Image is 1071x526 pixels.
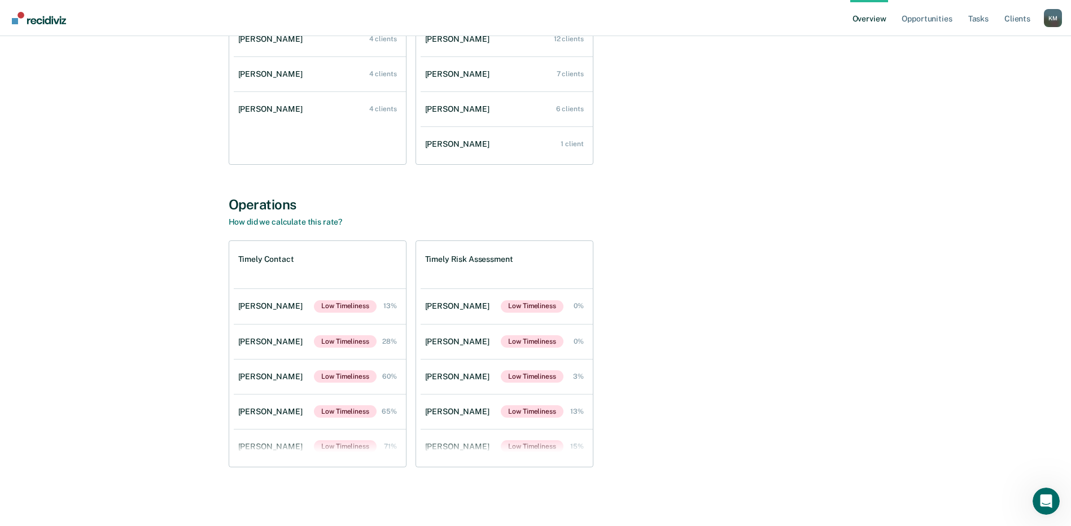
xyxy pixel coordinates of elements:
span: Low Timeliness [314,370,376,383]
a: [PERSON_NAME] 1 client [421,128,593,160]
div: 4 clients [369,105,397,113]
div: 1 client [561,140,583,148]
span: Low Timeliness [501,300,563,313]
a: [PERSON_NAME] 7 clients [421,58,593,90]
div: Operations [229,196,843,213]
a: [PERSON_NAME] 6 clients [421,93,593,125]
span: Low Timeliness [314,440,376,453]
div: 28% [382,337,397,345]
div: 13% [383,302,397,310]
div: 4 clients [369,35,397,43]
div: [PERSON_NAME] [425,301,494,311]
div: [PERSON_NAME] [425,104,494,114]
span: Low Timeliness [314,300,376,313]
a: [PERSON_NAME]Low Timeliness 60% [234,359,406,394]
div: 65% [382,407,397,415]
div: 60% [382,372,397,380]
a: How did we calculate this rate? [229,217,343,226]
span: Low Timeliness [501,440,563,453]
div: 7 clients [557,70,584,78]
div: [PERSON_NAME] [238,34,307,44]
div: 3% [573,372,584,380]
div: 0% [574,337,584,345]
a: [PERSON_NAME]Low Timeliness 0% [421,324,593,359]
a: [PERSON_NAME]Low Timeliness 15% [421,429,593,464]
a: [PERSON_NAME]Low Timeliness 3% [421,359,593,394]
div: [PERSON_NAME] [238,69,307,79]
div: [PERSON_NAME] [238,301,307,311]
div: [PERSON_NAME] [238,442,307,452]
div: [PERSON_NAME] [238,104,307,114]
div: [PERSON_NAME] [425,337,494,347]
div: [PERSON_NAME] [238,337,307,347]
div: 71% [384,442,397,450]
span: Low Timeliness [314,335,376,348]
div: [PERSON_NAME] [425,442,494,452]
div: [PERSON_NAME] [425,407,494,417]
span: Low Timeliness [501,405,563,418]
div: 12 clients [554,35,584,43]
div: 4 clients [369,70,397,78]
span: Low Timeliness [501,335,563,348]
div: [PERSON_NAME] [425,372,494,382]
iframe: Intercom live chat [1033,488,1060,515]
a: [PERSON_NAME]Low Timeliness 0% [421,289,593,324]
a: [PERSON_NAME]Low Timeliness 71% [234,429,406,464]
img: Recidiviz [12,12,66,24]
a: [PERSON_NAME] 4 clients [234,58,406,90]
div: K M [1044,9,1062,27]
h1: Timely Contact [238,255,294,264]
span: Low Timeliness [501,370,563,383]
div: 13% [570,407,584,415]
a: [PERSON_NAME]Low Timeliness 13% [234,289,406,324]
a: [PERSON_NAME]Low Timeliness 13% [421,394,593,429]
div: [PERSON_NAME] [425,69,494,79]
div: [PERSON_NAME] [238,407,307,417]
a: [PERSON_NAME] 12 clients [421,23,593,55]
div: [PERSON_NAME] [425,139,494,149]
h1: Timely Risk Assessment [425,255,513,264]
div: [PERSON_NAME] [238,372,307,382]
div: 0% [574,302,584,310]
div: 15% [570,442,584,450]
a: [PERSON_NAME]Low Timeliness 28% [234,324,406,359]
a: [PERSON_NAME]Low Timeliness 65% [234,394,406,429]
button: Profile dropdown button [1044,9,1062,27]
span: Low Timeliness [314,405,376,418]
div: [PERSON_NAME] [425,34,494,44]
a: [PERSON_NAME] 4 clients [234,93,406,125]
div: 6 clients [556,105,584,113]
a: [PERSON_NAME] 4 clients [234,23,406,55]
